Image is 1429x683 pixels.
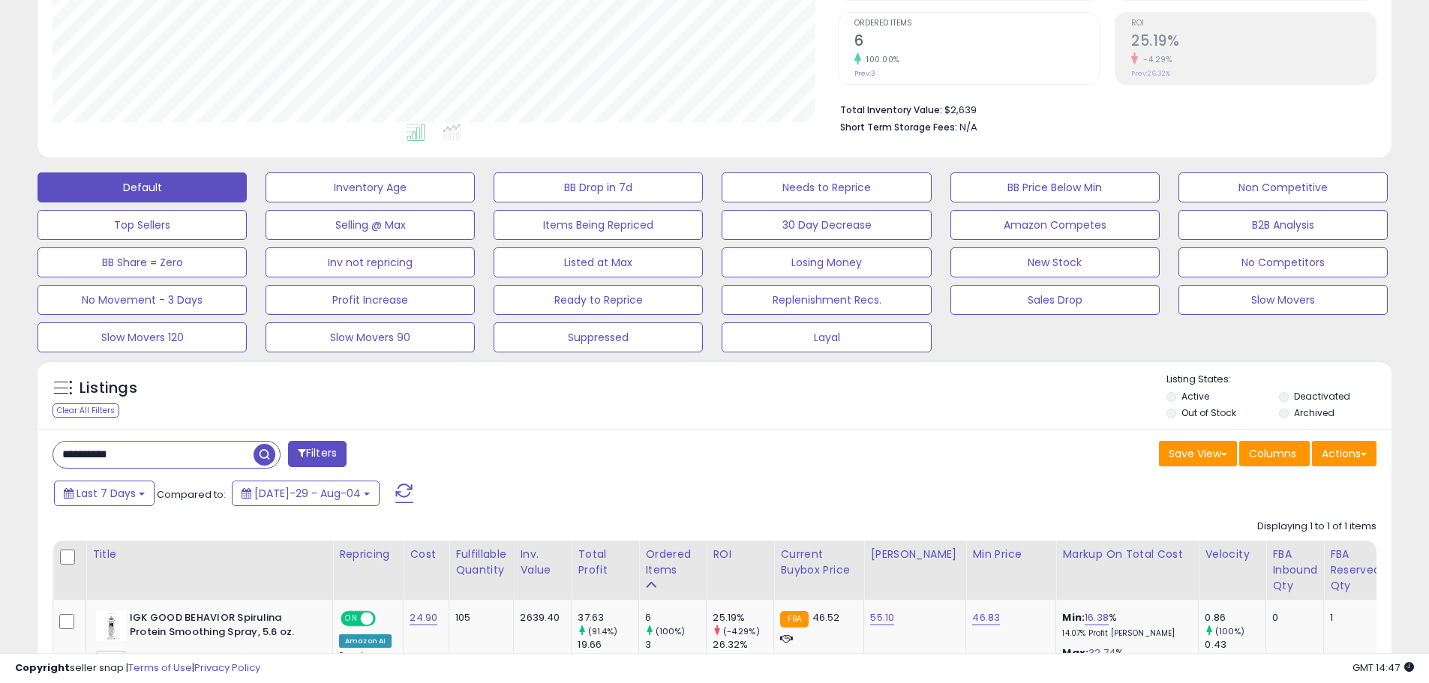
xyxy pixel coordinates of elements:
div: 1 [1330,611,1375,625]
label: Archived [1294,406,1334,419]
span: OFF [374,613,398,625]
div: 0 [1272,611,1312,625]
button: Non Competitive [1178,172,1388,202]
a: 46.83 [972,610,1000,625]
small: (100%) [1215,625,1245,637]
div: Ordered Items [645,547,700,578]
button: 30 Day Decrease [722,210,931,240]
div: ROI [713,547,767,562]
strong: Copyright [15,661,70,675]
button: Listed at Max [494,247,703,277]
div: 37.63 [578,611,638,625]
button: Layal [722,322,931,352]
b: Min: [1062,610,1085,625]
small: FBA [780,611,808,628]
button: Slow Movers 120 [38,322,247,352]
small: -4.29% [1138,54,1172,65]
div: seller snap | | [15,661,260,676]
h2: 6 [854,32,1099,52]
small: (-4.29%) [723,625,760,637]
label: Deactivated [1294,390,1350,403]
span: Columns [1249,446,1296,461]
div: Min Price [972,547,1049,562]
button: Filters [288,441,347,467]
button: Slow Movers [1178,285,1388,315]
div: Title [92,547,326,562]
div: Amazon AI [339,634,392,648]
small: (91.4%) [588,625,618,637]
button: Save View [1159,441,1237,466]
h2: 25.19% [1131,32,1376,52]
a: 55.10 [870,610,894,625]
button: Losing Money [722,247,931,277]
span: ROI [1131,19,1376,28]
h5: Listings [80,378,137,399]
li: $2,639 [840,100,1365,118]
button: Top Sellers [38,210,247,240]
a: Terms of Use [128,661,192,675]
button: Last 7 Days [54,481,155,506]
button: New Stock [950,247,1160,277]
div: Markup on Total Cost [1062,547,1192,562]
img: 41tBNFsEfVL._SL40_.jpg [96,611,126,641]
div: Repricing [339,547,397,562]
button: Default [38,172,247,202]
label: Active [1181,390,1209,403]
a: Privacy Policy [194,661,260,675]
button: Profit Increase [266,285,475,315]
div: Current Buybox Price [780,547,857,578]
button: Amazon Competes [950,210,1160,240]
div: 2639.40 [520,611,560,625]
div: 25.19% [713,611,773,625]
button: Actions [1312,441,1376,466]
b: Short Term Storage Fees: [840,121,957,133]
div: 0.86 [1205,611,1265,625]
button: BB Drop in 7d [494,172,703,202]
a: 16.38 [1085,610,1109,625]
small: (100%) [656,625,686,637]
button: No Movement - 3 Days [38,285,247,315]
div: 105 [455,611,502,625]
button: Items Being Repriced [494,210,703,240]
span: ON [342,613,361,625]
button: Slow Movers 90 [266,322,475,352]
button: Ready to Reprice [494,285,703,315]
button: Inventory Age [266,172,475,202]
span: Compared to: [157,487,226,502]
button: No Competitors [1178,247,1388,277]
button: Suppressed [494,322,703,352]
th: The percentage added to the cost of goods (COGS) that forms the calculator for Min & Max prices. [1056,541,1199,600]
div: Total Profit [578,547,632,578]
div: 6 [645,611,706,625]
p: 14.07% Profit [PERSON_NAME] [1062,628,1187,639]
div: [PERSON_NAME] [870,547,959,562]
span: [DATE]-29 - Aug-04 [254,486,361,501]
span: Last 7 Days [77,486,136,501]
span: N/A [959,120,977,134]
div: Clear All Filters [53,403,119,418]
b: Total Inventory Value: [840,103,942,116]
button: Inv not repricing [266,247,475,277]
a: 24.90 [410,610,437,625]
div: % [1062,611,1187,639]
small: Prev: 3 [854,69,875,78]
button: [DATE]-29 - Aug-04 [232,481,380,506]
div: Velocity [1205,547,1259,562]
div: Cost [410,547,443,562]
p: Listing States: [1166,373,1391,387]
div: Inv. value [520,547,565,578]
span: 46.52 [812,610,840,625]
button: Needs to Reprice [722,172,931,202]
label: Out of Stock [1181,406,1236,419]
button: Columns [1239,441,1310,466]
span: Ordered Items [854,19,1099,28]
button: BB Price Below Min [950,172,1160,202]
div: Displaying 1 to 1 of 1 items [1257,520,1376,534]
small: 100.00% [861,54,899,65]
button: Replenishment Recs. [722,285,931,315]
span: 2025-08-12 14:47 GMT [1352,661,1414,675]
div: FBA Reserved Qty [1330,547,1380,594]
div: Fulfillable Quantity [455,547,507,578]
button: BB Share = Zero [38,247,247,277]
b: IGK GOOD BEHAVIOR Spirulina Protein Smoothing Spray, 5.6 oz. [130,611,312,643]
